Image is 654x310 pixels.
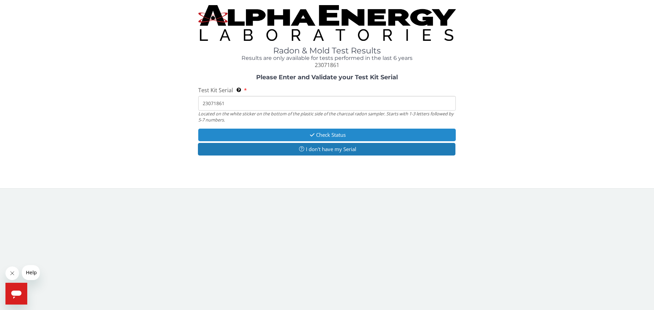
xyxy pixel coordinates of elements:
h1: Radon & Mold Test Results [198,46,456,55]
img: TightCrop.jpg [198,5,456,41]
iframe: Message from company [22,265,40,280]
strong: Please Enter and Validate your Test Kit Serial [256,74,398,81]
div: Located on the white sticker on the bottom of the plastic side of the charcoal radon sampler. Sta... [198,111,456,123]
iframe: Close message [5,266,19,280]
button: I don't have my Serial [198,143,455,156]
span: Test Kit Serial [198,86,233,94]
button: Check Status [198,129,456,141]
h4: Results are only available for tests performed in the last 6 years [198,55,456,61]
iframe: Button to launch messaging window [5,283,27,305]
span: 23071861 [315,61,339,69]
